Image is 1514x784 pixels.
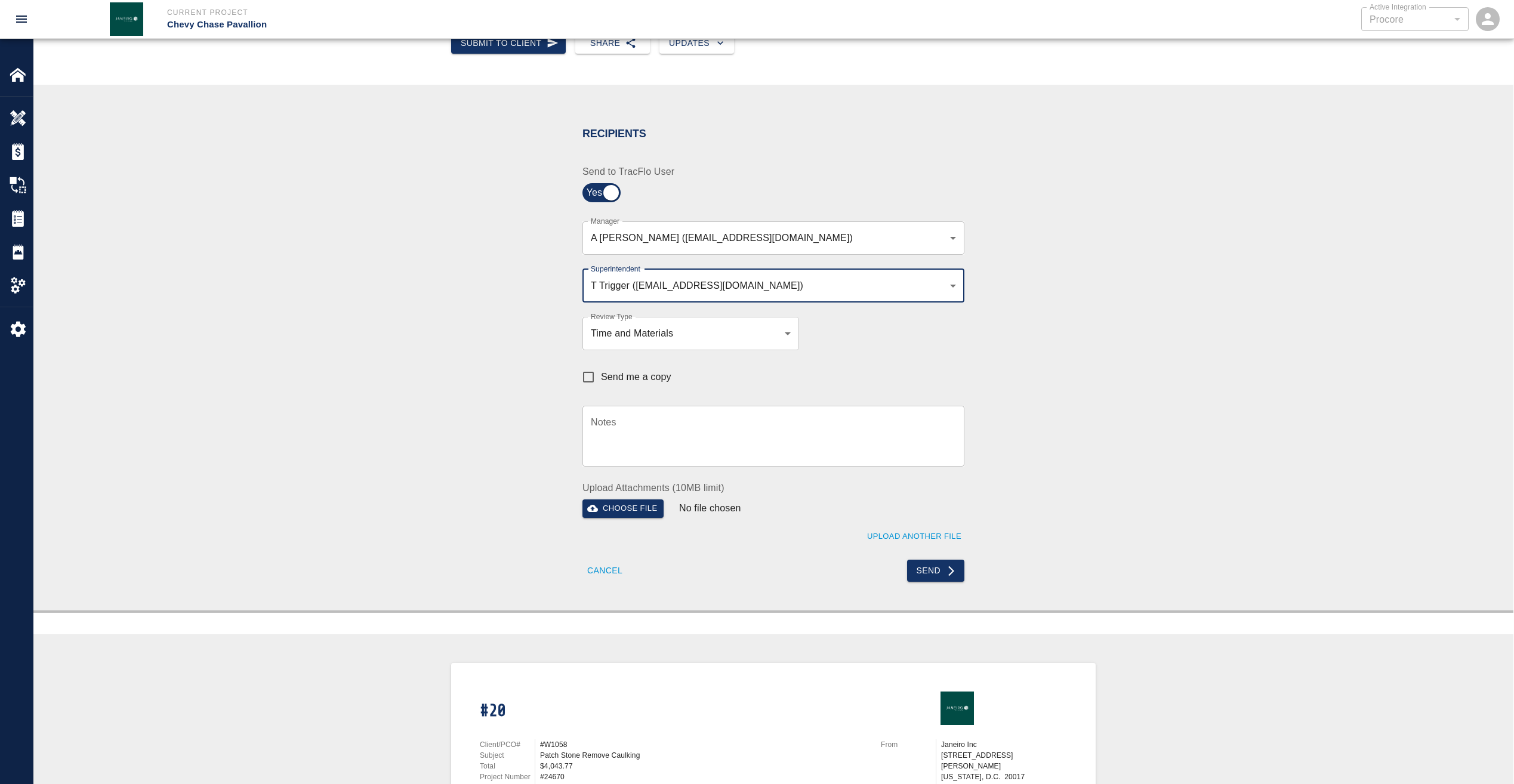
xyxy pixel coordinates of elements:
[1370,13,1460,26] div: Procore
[1454,727,1514,784] iframe: Chat Widget
[582,481,964,495] label: Upload Attachments (10MB limit)
[881,739,936,750] p: From
[582,560,627,582] button: Cancel
[167,18,822,32] p: Chevy Chase Pavallion
[679,501,741,516] p: No file chosen
[591,311,633,322] label: Review Type
[601,370,671,384] span: Send me a copy
[7,5,36,33] button: open drawer
[480,739,535,750] p: Client/PCO#
[540,750,867,761] div: Patch Stone Remove Caulking
[540,771,867,782] div: #24670
[451,32,566,54] button: Submit to Client
[591,216,619,226] label: Manager
[907,560,965,582] button: Send
[591,279,956,292] div: T Trigger ([EMAIL_ADDRESS][DOMAIN_NAME])
[1370,2,1426,12] label: Active Integration
[659,32,734,54] button: Updates
[540,739,867,750] div: #W1058
[591,231,956,245] div: A [PERSON_NAME] ([EMAIL_ADDRESS][DOMAIN_NAME])
[591,326,791,340] div: Time and Materials
[480,701,867,722] h1: #20
[941,692,974,725] img: Janeiro Inc
[941,739,1067,750] p: Janeiro Inc
[480,750,535,761] p: Subject
[110,2,143,36] img: Janeiro Inc
[480,771,535,782] p: Project Number
[575,32,650,54] button: Share
[480,761,535,771] p: Total
[582,499,664,518] button: Choose file
[582,128,964,141] h2: Recipients
[540,761,867,771] div: $4,043.77
[582,165,766,178] label: Send to TracFlo User
[941,750,1067,782] p: [STREET_ADDRESS][PERSON_NAME] [US_STATE], D.C. 20017
[591,264,640,274] label: Superintendent
[167,7,822,18] p: Current Project
[864,527,964,546] button: Upload Another File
